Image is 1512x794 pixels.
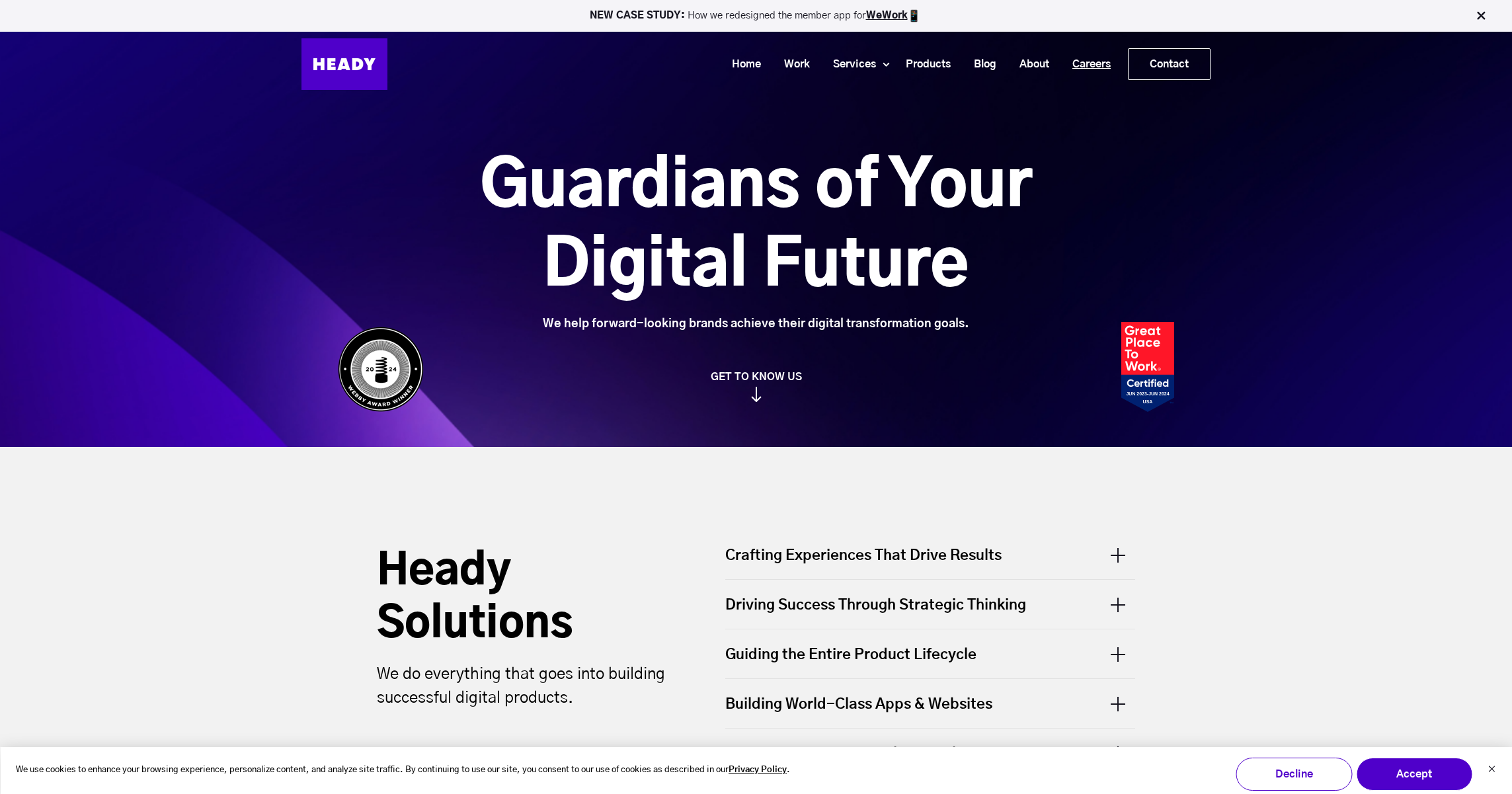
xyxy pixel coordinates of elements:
[1056,52,1117,77] a: Careers
[406,317,1106,331] div: We help forward-looking brands achieve their digital transformation goals.
[377,662,674,710] p: We do everything that goes into building successful digital products.
[725,580,1135,629] div: Driving Success Through Strategic Thinking
[590,11,688,20] strong: NEW CASE STUDY:
[377,545,674,651] h2: Heady Solutions
[729,763,787,778] a: Privacy Policy
[816,52,883,77] a: Services
[725,729,1135,777] div: Leveraging Data to Amplify Results
[301,38,387,90] img: Heady_Logo_Web-01 (1)
[725,679,1135,728] div: Building World-Class Apps & Websites
[1129,49,1210,79] a: Contact
[16,763,790,778] p: We use cookies to enhance your browsing experience, personalize content, and analyze site traffic...
[1236,758,1352,791] button: Decline
[1121,322,1174,412] img: Heady_2023_Certification_Badge
[406,147,1106,306] h1: Guardians of Your Digital Future
[1488,764,1495,777] button: Dismiss cookie banner
[768,52,816,77] a: Work
[401,48,1211,80] div: Navigation Menu
[6,9,1506,22] p: How we redesigned the member app for
[338,327,424,412] img: Heady_WebbyAward_Winner-4
[331,370,1181,402] a: GET TO KNOW US
[908,9,921,22] img: app emoji
[1003,52,1056,77] a: About
[866,11,908,20] a: WeWork
[1356,758,1472,791] button: Accept
[715,52,768,77] a: Home
[751,399,762,414] img: arrow_down
[889,52,957,77] a: Products
[957,52,1003,77] a: Blog
[1474,9,1488,22] img: Close Bar
[725,629,1135,678] div: Guiding the Entire Product Lifecycle
[725,545,1135,579] div: Crafting Experiences That Drive Results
